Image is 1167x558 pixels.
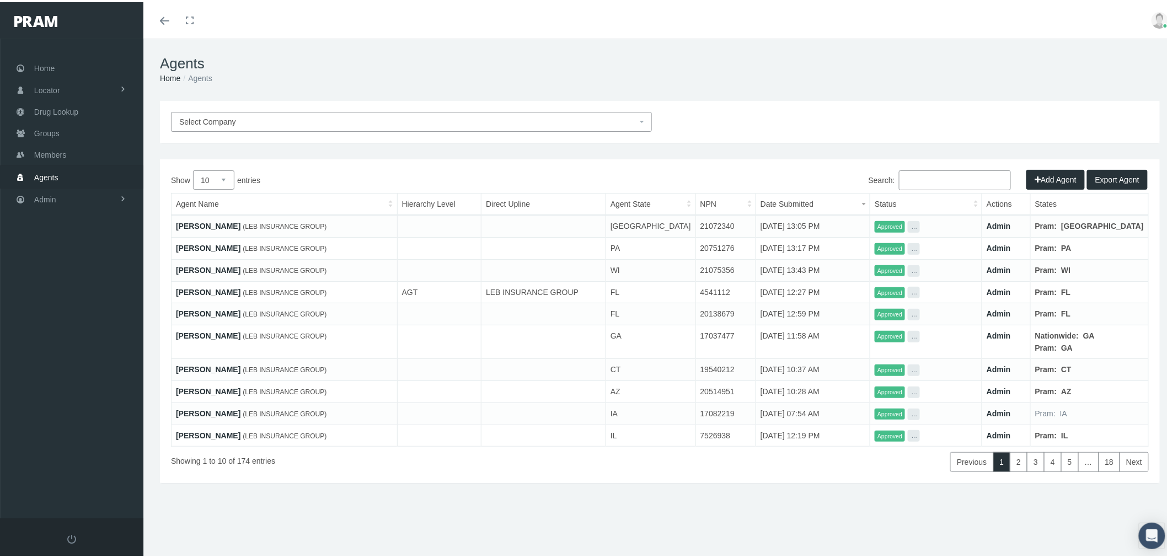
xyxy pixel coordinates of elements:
[171,168,660,187] label: Show entries
[1061,450,1079,470] a: 5
[756,191,870,213] th: Date Submitted: activate to sort column ascending
[180,70,212,82] li: Agents
[243,364,326,372] span: (LEB INSURANCE GROUP)
[756,257,870,279] td: [DATE] 13:43 PM
[1035,286,1057,294] b: Pram:
[397,191,481,213] th: Hierarchy Level
[908,285,920,296] button: ...
[908,428,920,439] button: ...
[1035,264,1057,272] b: Pram:
[1026,168,1085,187] button: Add Agent
[875,263,905,275] span: Approved
[179,115,236,124] span: Select Company
[34,56,55,77] span: Home
[1099,450,1121,470] a: 18
[606,400,696,422] td: IA
[243,221,326,228] span: (LEB INSURANCE GROUP)
[176,385,240,394] a: [PERSON_NAME]
[695,235,756,257] td: 20751276
[1035,307,1057,316] b: Pram:
[1087,168,1148,187] button: Export Agent
[870,191,982,213] th: Status: activate to sort column ascending
[695,422,756,444] td: 7526938
[695,279,756,301] td: 4541112
[1035,385,1057,394] b: Pram:
[695,301,756,323] td: 20138679
[606,301,696,323] td: FL
[875,241,905,253] span: Approved
[695,323,756,357] td: 17037477
[606,357,696,379] td: CT
[176,429,240,438] a: [PERSON_NAME]
[987,385,1011,394] a: Admin
[1010,450,1027,470] a: 2
[987,307,1011,316] a: Admin
[1061,286,1070,294] b: FL
[1035,341,1057,350] b: Pram:
[1061,219,1144,228] b: [GEOGRAPHIC_DATA]
[875,406,905,418] span: Approved
[987,363,1011,372] a: Admin
[176,264,240,272] a: [PERSON_NAME]
[243,287,326,294] span: (LEB INSURANCE GROUP)
[982,191,1031,213] th: Actions
[756,235,870,257] td: [DATE] 13:17 PM
[1078,450,1099,470] a: …
[34,121,60,142] span: Groups
[875,285,905,297] span: Approved
[176,407,240,416] a: [PERSON_NAME]
[695,400,756,422] td: 17082219
[34,142,66,163] span: Members
[756,379,870,401] td: [DATE] 10:28 AM
[756,422,870,444] td: [DATE] 12:19 PM
[908,384,920,396] button: ...
[1083,329,1095,338] b: GA
[908,241,920,253] button: ...
[695,257,756,279] td: 21075356
[606,213,696,235] td: [GEOGRAPHIC_DATA]
[606,379,696,401] td: AZ
[908,307,920,318] button: ...
[987,286,1011,294] a: Admin
[606,235,696,257] td: PA
[987,407,1011,416] a: Admin
[243,308,326,316] span: (LEB INSURANCE GROUP)
[34,165,58,186] span: Agents
[1044,450,1062,470] a: 4
[695,191,756,213] th: NPN: activate to sort column ascending
[756,279,870,301] td: [DATE] 12:27 PM
[756,301,870,323] td: [DATE] 12:59 PM
[987,219,1011,228] a: Admin
[908,329,920,340] button: ...
[987,242,1011,250] a: Admin
[987,329,1011,338] a: Admin
[176,363,240,372] a: [PERSON_NAME]
[1061,363,1072,372] b: CT
[176,242,240,250] a: [PERSON_NAME]
[695,213,756,235] td: 21072340
[397,279,481,301] td: AGT
[176,219,240,228] a: [PERSON_NAME]
[950,450,993,470] a: Previous
[1061,264,1070,272] b: WI
[606,279,696,301] td: FL
[756,323,870,357] td: [DATE] 11:58 AM
[193,168,234,187] select: Showentries
[1139,521,1165,547] div: Open Intercom Messenger
[756,357,870,379] td: [DATE] 10:37 AM
[1061,307,1070,316] b: FL
[243,330,326,338] span: (LEB INSURANCE GROUP)
[875,362,905,374] span: Approved
[756,400,870,422] td: [DATE] 07:54 AM
[14,14,57,25] img: PRAM_20_x_78.png
[1061,385,1072,394] b: AZ
[869,168,1011,188] label: Search:
[695,379,756,401] td: 20514951
[1035,363,1057,372] b: Pram:
[908,219,920,230] button: ...
[34,187,56,208] span: Admin
[34,99,78,120] span: Drug Lookup
[176,307,240,316] a: [PERSON_NAME]
[160,53,1160,70] h1: Agents
[160,72,180,81] a: Home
